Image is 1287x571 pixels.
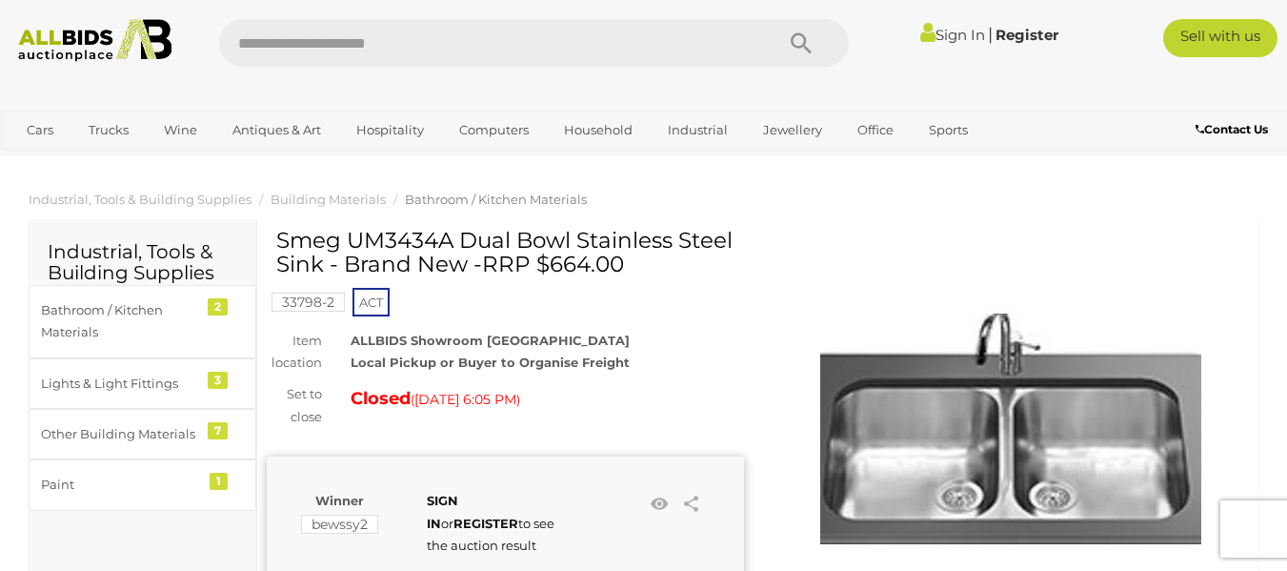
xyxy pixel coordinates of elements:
mark: 33798-2 [271,293,345,312]
strong: Local Pickup or Buyer to Organise Freight [351,355,630,370]
span: ( ) [411,392,520,407]
span: | [988,24,993,45]
a: Other Building Materials 7 [29,409,256,459]
li: Watch this item [645,490,674,519]
div: Other Building Materials [41,423,198,445]
div: 7 [208,422,228,439]
a: Lights & Light Fittings 3 [29,358,256,409]
a: Hospitality [344,114,436,146]
div: 1 [210,473,228,490]
a: Trucks [76,114,141,146]
a: Cars [14,114,66,146]
div: Bathroom / Kitchen Materials [41,299,198,344]
img: Allbids.com.au [10,19,181,62]
a: Antiques & Art [220,114,333,146]
strong: Closed [351,388,411,409]
a: Bathroom / Kitchen Materials 2 [29,285,256,358]
a: Building Materials [271,192,386,207]
div: Set to close [252,383,336,428]
a: Sports [916,114,980,146]
a: Jewellery [751,114,835,146]
a: Industrial [655,114,740,146]
div: Lights & Light Fittings [41,373,198,395]
a: Sell with us [1163,19,1277,57]
div: 3 [208,372,228,389]
span: [DATE] 6:05 PM [414,391,516,408]
div: Item location [252,330,336,375]
a: Contact Us [1196,119,1273,140]
a: Wine [151,114,210,146]
a: Sign In [920,26,985,44]
a: SIGN IN [427,493,458,530]
button: Search [754,19,849,67]
a: Paint 1 [29,459,256,510]
span: or to see the auction result [427,493,554,553]
span: ACT [352,288,390,316]
a: REGISTER [453,516,518,531]
b: Winner [315,493,364,508]
a: Register [995,26,1058,44]
a: Household [552,114,645,146]
a: Industrial, Tools & Building Supplies [29,192,251,207]
h2: Industrial, Tools & Building Supplies [48,241,237,283]
h1: Smeg UM3434A Dual Bowl Stainless Steel Sink - Brand New -RRP $664.00 [276,229,739,277]
a: [GEOGRAPHIC_DATA] [14,146,174,177]
div: 2 [208,298,228,316]
strong: ALLBIDS Showroom [GEOGRAPHIC_DATA] [351,333,630,348]
b: Contact Us [1196,122,1268,136]
a: Bathroom / Kitchen Materials [405,192,587,207]
div: Paint [41,474,198,496]
mark: bewssy2 [301,515,378,534]
a: Office [845,114,906,146]
a: Computers [447,114,541,146]
a: 33798-2 [271,295,345,310]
